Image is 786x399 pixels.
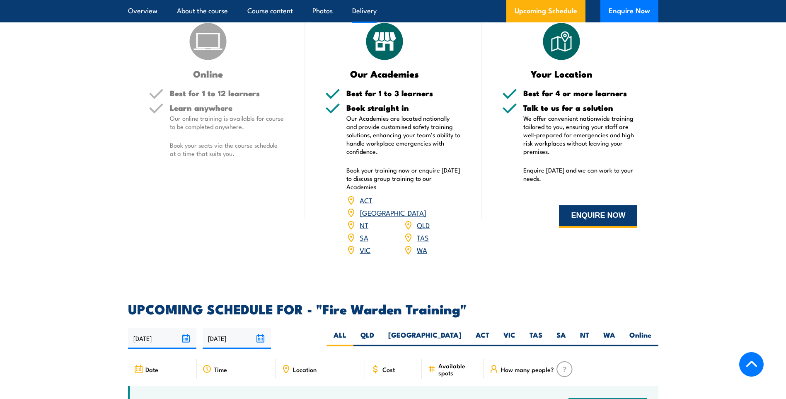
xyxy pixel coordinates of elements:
[360,195,372,205] a: ACT
[417,220,430,230] a: QLD
[573,330,596,346] label: NT
[346,89,461,97] h5: Best for 1 to 3 learners
[346,104,461,112] h5: Book straight in
[325,69,444,78] h3: Our Academies
[559,205,637,228] button: ENQUIRE NOW
[469,330,496,346] label: ACT
[523,114,638,156] p: We offer convenient nationwide training tailored to you, ensuring your staff are well-prepared fo...
[501,366,554,373] span: How many people?
[203,328,271,349] input: To date
[360,220,368,230] a: NT
[496,330,522,346] label: VIC
[522,330,549,346] label: TAS
[438,362,478,376] span: Available spots
[523,104,638,112] h5: Talk to us for a solution
[170,114,284,131] p: Our online training is available for course to be completed anywhere.
[360,232,368,242] a: SA
[149,69,268,78] h3: Online
[360,207,426,217] a: [GEOGRAPHIC_DATA]
[502,69,621,78] h3: Your Location
[326,330,353,346] label: ALL
[214,366,227,373] span: Time
[360,245,370,255] a: VIC
[523,166,638,182] p: Enquire [DATE] and we can work to your needs.
[417,245,427,255] a: WA
[381,330,469,346] label: [GEOGRAPHIC_DATA]
[353,330,381,346] label: QLD
[523,89,638,97] h5: Best for 4 or more learners
[549,330,573,346] label: SA
[128,303,658,314] h2: UPCOMING SCHEDULE FOR - "Fire Warden Training"
[346,166,461,191] p: Book your training now or enquire [DATE] to discuss group training to our Academies
[170,89,284,97] h5: Best for 1 to 12 learners
[145,366,158,373] span: Date
[382,366,395,373] span: Cost
[170,104,284,112] h5: Learn anywhere
[346,114,461,156] p: Our Academies are located nationally and provide customised safety training solutions, enhancing ...
[170,141,284,158] p: Book your seats via the course schedule at a time that suits you.
[622,330,658,346] label: Online
[293,366,317,373] span: Location
[596,330,622,346] label: WA
[128,328,196,349] input: From date
[417,232,429,242] a: TAS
